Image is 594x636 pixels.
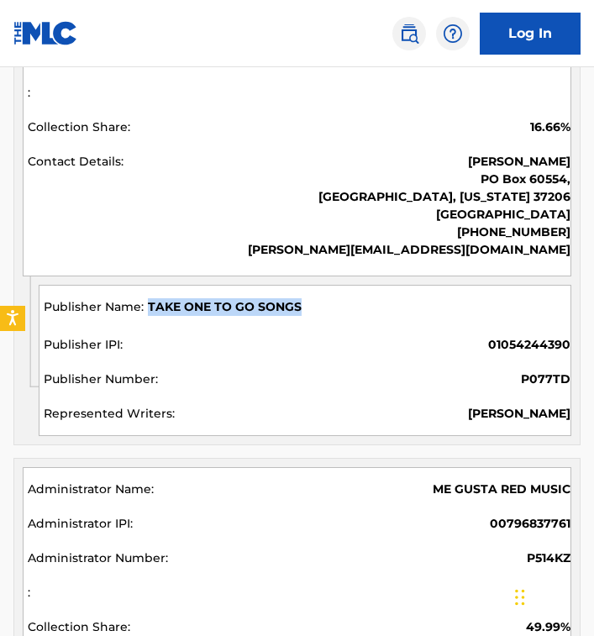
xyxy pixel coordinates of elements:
div: Drag [515,572,525,623]
img: MLC Logo [13,21,78,45]
p: [GEOGRAPHIC_DATA], [US_STATE] 37206 [248,188,570,206]
a: Log In [480,13,581,55]
p: PO Box 60554, [248,171,570,188]
span: TAKE ONE TO GO SONGS [148,298,302,318]
span: [PERSON_NAME] [468,406,570,421]
span: P077TD [521,371,570,388]
p: [GEOGRAPHIC_DATA] [248,206,570,223]
p: [PHONE_NUMBER] [248,223,570,241]
span: 01054244390 [488,336,570,354]
p: [PERSON_NAME][EMAIL_ADDRESS][DOMAIN_NAME] [248,241,570,259]
p: [PERSON_NAME] [248,153,570,171]
span: ME GUSTA RED MUSIC [433,481,570,498]
span: P514KZ [527,549,570,567]
span: 16.66% [530,118,570,136]
a: Public Search [392,17,426,50]
div: Help [436,17,470,50]
img: search [399,24,419,44]
iframe: Chat Widget [510,555,594,636]
span: 00796837761 [490,515,570,533]
img: help [443,24,463,44]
